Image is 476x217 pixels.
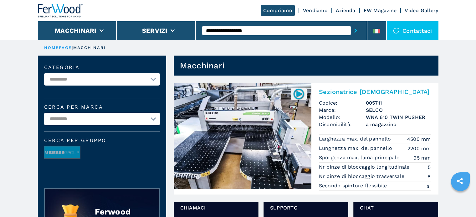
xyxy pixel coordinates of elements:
button: Macchinari [55,27,96,34]
h3: WNA 610 TWIN PUSHER [366,114,431,121]
h3: SELCO [366,106,431,114]
em: si [427,182,431,190]
a: HOMEPAGE [44,45,72,50]
em: 5 [428,164,431,171]
button: Servizi [142,27,167,34]
span: Modello: [319,114,366,121]
em: 2200 mm [407,145,431,152]
span: Cerca per Gruppo [44,138,160,143]
em: 95 mm [413,154,431,161]
h2: Sezionatrice [DEMOGRAPHIC_DATA] [319,88,431,96]
a: Video Gallery [405,7,438,13]
a: Vendiamo [303,7,328,13]
img: 005711 [293,88,305,100]
p: Nr pinze di bloccaggio trasversale [319,173,406,180]
p: macchinari [73,45,106,51]
label: Cerca per marca [44,105,160,110]
img: Ferwood [38,4,83,17]
label: Categoria [44,65,160,70]
span: Supporto [270,204,342,211]
a: Compriamo [261,5,295,16]
h3: 005711 [366,99,431,106]
img: Sezionatrice angolare SELCO WNA 610 TWIN PUSHER [174,83,311,189]
button: submit-button [351,23,361,38]
em: 8 [427,173,431,180]
a: Azienda [336,7,356,13]
a: sharethis [452,173,468,189]
iframe: Chat [449,189,471,212]
a: Sezionatrice angolare SELCO WNA 610 TWIN PUSHER005711Sezionatrice [DEMOGRAPHIC_DATA]Codice:005711... [174,83,438,195]
img: image [44,146,80,159]
span: | [72,45,73,50]
img: Contattaci [393,27,399,34]
p: Larghezza max. del pannello [319,136,393,142]
p: Nr pinze di bloccaggio longitudinale [319,164,411,170]
a: FW Magazine [364,7,397,13]
p: Lunghezza max. del pannello [319,145,394,152]
span: Marca: [319,106,366,114]
h1: Macchinari [180,61,225,71]
div: Contattaci [387,21,438,40]
span: chat [360,204,432,211]
span: Chiamaci [180,204,252,211]
span: a magazzino [366,121,431,128]
span: Codice: [319,99,366,106]
span: Disponibilità: [319,121,366,128]
p: Secondo spintore flessibile [319,182,389,189]
p: Sporgenza max. lama principale [319,154,401,161]
em: 4500 mm [407,136,431,143]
